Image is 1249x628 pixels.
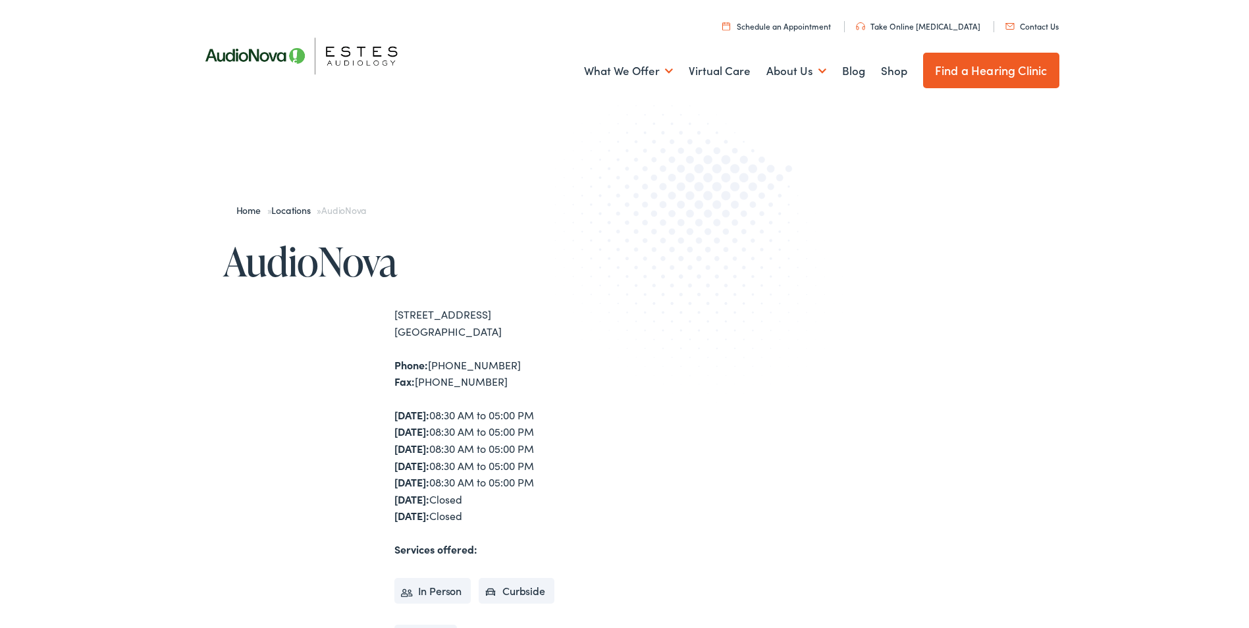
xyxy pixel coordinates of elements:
li: In Person [394,578,471,604]
img: utility icon [722,22,730,30]
h1: AudioNova [223,240,625,283]
a: Find a Hearing Clinic [923,53,1059,88]
strong: [DATE]: [394,458,429,473]
a: Schedule an Appointment [722,20,831,32]
a: Contact Us [1005,20,1059,32]
a: Take Online [MEDICAL_DATA] [856,20,980,32]
strong: Services offered: [394,542,477,556]
span: » » [236,203,367,217]
strong: [DATE]: [394,475,429,489]
li: Curbside [479,578,554,604]
strong: [DATE]: [394,508,429,523]
div: 08:30 AM to 05:00 PM 08:30 AM to 05:00 PM 08:30 AM to 05:00 PM 08:30 AM to 05:00 PM 08:30 AM to 0... [394,407,625,525]
a: Blog [842,47,865,95]
a: Home [236,203,267,217]
div: [PHONE_NUMBER] [PHONE_NUMBER] [394,357,625,390]
a: What We Offer [584,47,673,95]
img: utility icon [1005,23,1015,30]
span: AudioNova [321,203,366,217]
strong: [DATE]: [394,407,429,422]
a: Virtual Care [689,47,751,95]
img: utility icon [856,22,865,30]
a: Shop [881,47,907,95]
a: About Us [766,47,826,95]
strong: [DATE]: [394,424,429,438]
strong: Fax: [394,374,415,388]
strong: [DATE]: [394,492,429,506]
strong: Phone: [394,357,428,372]
a: Locations [271,203,317,217]
div: [STREET_ADDRESS] [GEOGRAPHIC_DATA] [394,306,625,340]
strong: [DATE]: [394,441,429,456]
